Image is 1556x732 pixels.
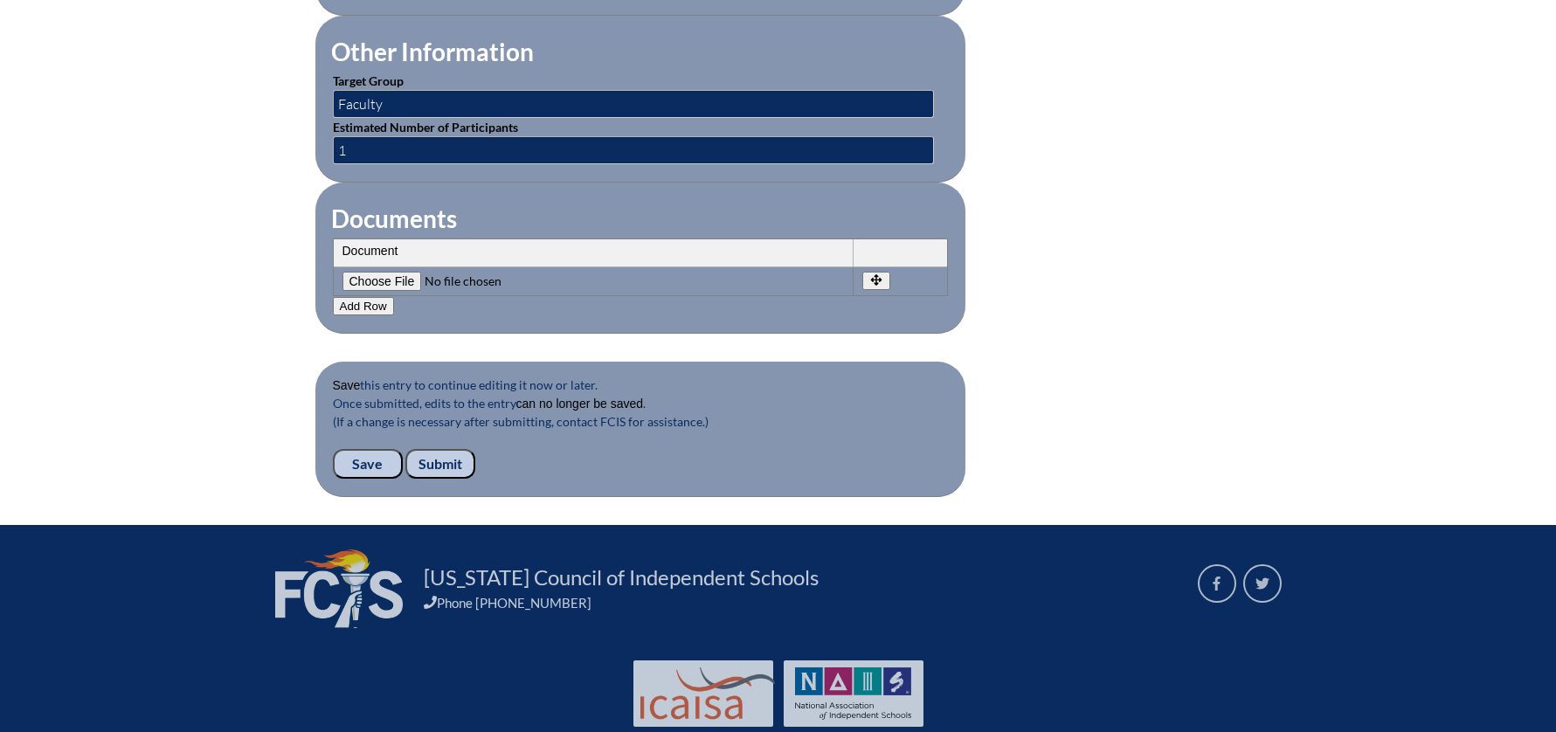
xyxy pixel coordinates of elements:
img: NAIS Logo [795,667,912,720]
button: Add Row [333,297,394,315]
legend: Other Information [329,37,536,66]
a: [US_STATE] Council of Independent Schools [417,563,826,591]
legend: Documents [329,204,459,233]
p: Once submitted, edits to the entry . (If a change is necessary after submitting, contact FCIS for... [333,394,948,449]
input: Submit [405,449,475,479]
label: Target Group [333,73,404,88]
label: Estimated Number of Participants [333,120,518,135]
div: Phone [PHONE_NUMBER] [424,595,1177,611]
th: Document [334,239,854,267]
b: can no longer be saved [516,397,644,411]
input: Save [333,449,403,479]
img: FCIS_logo_white [275,549,403,628]
img: Int'l Council Advancing Independent School Accreditation logo [640,667,775,720]
p: this entry to continue editing it now or later. [333,376,948,394]
b: Save [333,378,361,392]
